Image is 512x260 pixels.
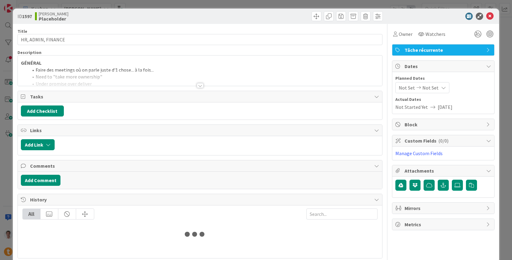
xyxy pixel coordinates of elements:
span: Watchers [425,30,445,38]
span: Owner [399,30,413,38]
span: Dates [405,63,483,70]
input: Search... [306,208,378,220]
li: Faire des meetings où on parle juste d'1 chose... à la fois... [28,67,379,74]
span: Comments [30,162,371,170]
span: Block [405,121,483,128]
span: Custom Fields [405,137,483,144]
span: [PERSON_NAME] [39,11,68,16]
strong: GÉNÉRAL [21,60,41,66]
span: Tasks [30,93,371,100]
span: Not Set [422,84,439,91]
b: Placeholder [39,16,68,21]
span: ( 0/0 ) [438,138,448,144]
span: ID [17,13,32,20]
span: Metrics [405,221,483,228]
b: 1597 [22,13,32,19]
span: Attachments [405,167,483,174]
a: Manage Custom Fields [395,150,443,156]
input: type card name here... [17,34,383,45]
span: Planned Dates [395,75,491,82]
span: Actual Dates [395,96,491,103]
button: Add Comment [21,175,60,186]
span: Mirrors [405,205,483,212]
span: [DATE] [438,103,452,111]
span: Description [17,50,41,55]
button: Add Checklist [21,105,64,117]
div: All [23,209,41,219]
span: Tâche récurrente [405,46,483,54]
span: Links [30,127,371,134]
label: Title [17,29,27,34]
button: Add Link [21,139,55,150]
span: History [30,196,371,203]
span: Not Set [399,84,415,91]
span: Not Started Yet [395,103,428,111]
